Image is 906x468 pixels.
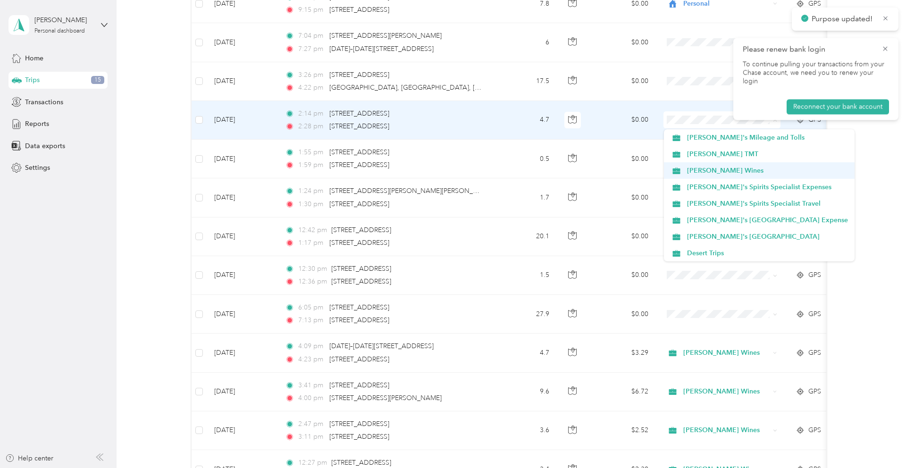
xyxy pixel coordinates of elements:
[495,334,557,372] td: 4.7
[808,425,821,435] span: GPS
[495,256,557,295] td: 1.5
[298,238,325,248] span: 1:17 pm
[687,232,848,242] span: [PERSON_NAME]'s [GEOGRAPHIC_DATA]
[25,141,65,151] span: Data exports
[207,101,277,140] td: [DATE]
[687,248,848,258] span: Desert Trips
[298,44,325,54] span: 7:27 pm
[207,334,277,372] td: [DATE]
[495,140,557,178] td: 0.5
[590,295,656,334] td: $0.00
[329,239,389,247] span: [STREET_ADDRESS]
[298,186,325,196] span: 1:24 pm
[329,381,389,389] span: [STREET_ADDRESS]
[207,140,277,178] td: [DATE]
[298,393,325,403] span: 4:00 pm
[590,411,656,450] td: $2.52
[329,187,494,195] span: [STREET_ADDRESS][PERSON_NAME][PERSON_NAME]
[298,31,325,41] span: 7:04 pm
[331,277,391,285] span: [STREET_ADDRESS]
[298,302,325,313] span: 6:05 pm
[329,200,389,208] span: [STREET_ADDRESS]
[207,217,277,256] td: [DATE]
[329,316,389,324] span: [STREET_ADDRESS]
[329,433,389,441] span: [STREET_ADDRESS]
[298,315,325,326] span: 7:13 pm
[331,265,391,273] span: [STREET_ADDRESS]
[329,109,389,117] span: [STREET_ADDRESS]
[808,270,821,280] span: GPS
[331,459,391,467] span: [STREET_ADDRESS]
[298,380,325,391] span: 3:41 pm
[687,199,848,209] span: [PERSON_NAME]'s Spirits Specialist Travel
[329,84,541,92] span: [GEOGRAPHIC_DATA], [GEOGRAPHIC_DATA], [GEOGRAPHIC_DATA]
[331,226,391,234] span: [STREET_ADDRESS]
[298,199,325,209] span: 1:30 pm
[34,28,85,34] div: Personal dashboard
[25,75,40,85] span: Trips
[590,334,656,372] td: $3.29
[329,122,389,130] span: [STREET_ADDRESS]
[787,99,889,114] button: Reconnect your bank account
[683,425,770,435] span: [PERSON_NAME] Wines
[5,453,53,463] button: Help center
[329,6,389,14] span: [STREET_ADDRESS]
[329,355,389,363] span: [STREET_ADDRESS]
[853,415,906,468] iframe: Everlance-gr Chat Button Frame
[683,348,770,358] span: [PERSON_NAME] Wines
[207,256,277,295] td: [DATE]
[207,295,277,334] td: [DATE]
[590,62,656,101] td: $0.00
[298,432,325,442] span: 3:11 pm
[207,23,277,62] td: [DATE]
[329,303,389,311] span: [STREET_ADDRESS]
[808,115,821,125] span: GPS
[683,386,770,397] span: [PERSON_NAME] Wines
[495,23,557,62] td: 6
[25,97,63,107] span: Transactions
[590,256,656,295] td: $0.00
[329,45,434,53] span: [DATE]–[DATE][STREET_ADDRESS]
[34,15,93,25] div: [PERSON_NAME]
[25,119,49,129] span: Reports
[25,163,50,173] span: Settings
[298,458,327,468] span: 12:27 pm
[808,386,821,397] span: GPS
[590,217,656,256] td: $0.00
[808,309,821,319] span: GPS
[687,215,848,225] span: [PERSON_NAME]'s [GEOGRAPHIC_DATA] Expense
[298,70,325,80] span: 3:26 pm
[495,178,557,217] td: 1.7
[298,160,325,170] span: 1:59 pm
[687,182,848,192] span: [PERSON_NAME]'s Spirits Specialist Expenses
[25,53,43,63] span: Home
[207,178,277,217] td: [DATE]
[687,133,848,142] span: [PERSON_NAME]'s Mileage and Tolls
[495,411,557,450] td: 3.6
[91,76,104,84] span: 15
[495,295,557,334] td: 27.9
[495,217,557,256] td: 20.1
[590,373,656,411] td: $6.72
[743,60,889,86] p: To continue pulling your transactions from your Chase account, we need you to renew your login
[329,342,434,350] span: [DATE]–[DATE][STREET_ADDRESS]
[298,83,325,93] span: 4:22 pm
[329,148,389,156] span: [STREET_ADDRESS]
[590,23,656,62] td: $0.00
[298,121,325,132] span: 2:28 pm
[590,140,656,178] td: $0.00
[329,394,442,402] span: [STREET_ADDRESS][PERSON_NAME]
[495,101,557,140] td: 4.7
[298,225,327,235] span: 12:42 pm
[329,32,442,40] span: [STREET_ADDRESS][PERSON_NAME]
[812,13,875,25] p: Purpose updated!
[329,161,389,169] span: [STREET_ADDRESS]
[207,411,277,450] td: [DATE]
[298,264,327,274] span: 12:30 pm
[590,101,656,140] td: $0.00
[207,62,277,101] td: [DATE]
[298,276,327,287] span: 12:36 pm
[495,373,557,411] td: 9.6
[495,62,557,101] td: 17.5
[590,178,656,217] td: $0.00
